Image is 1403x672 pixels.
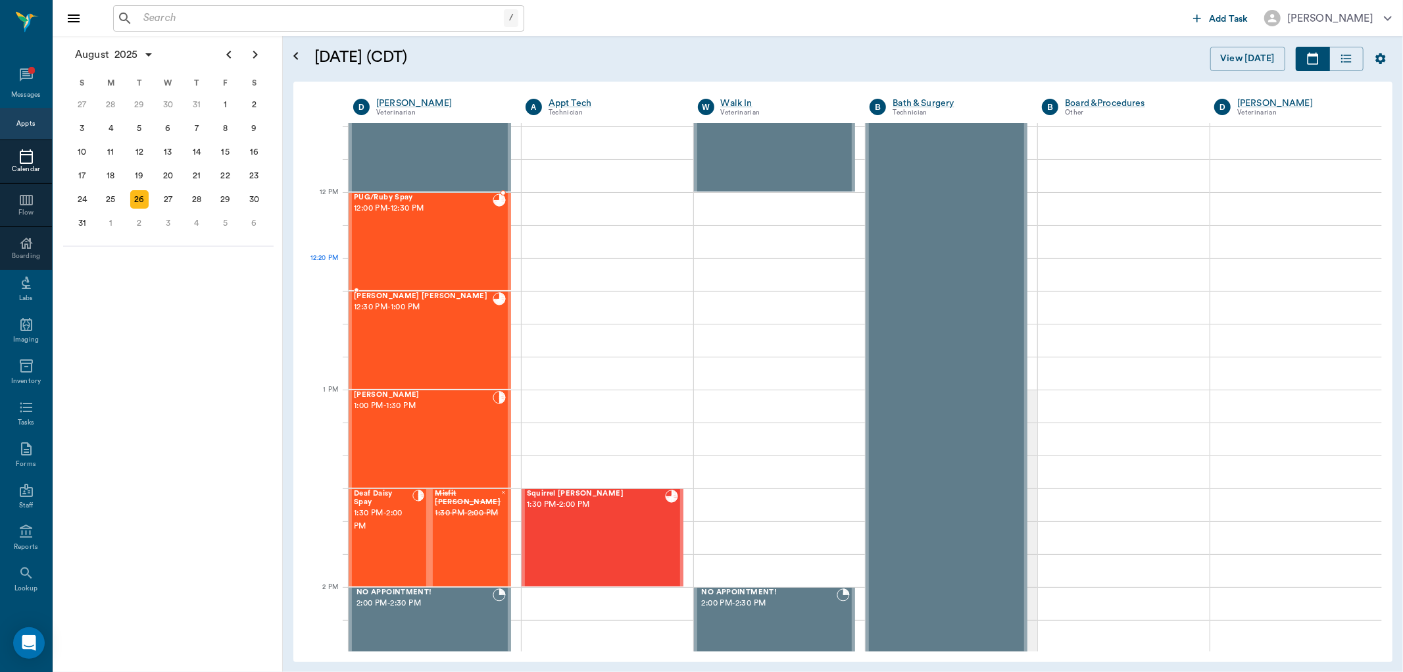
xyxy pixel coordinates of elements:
div: Wednesday, August 27, 2025 [159,190,178,209]
div: Sunday, August 24, 2025 [73,190,91,209]
a: Bath & Surgery [893,97,1022,110]
input: Search [138,9,504,28]
a: [PERSON_NAME] [1237,97,1367,110]
div: BOOKED, 11:30 AM - 12:00 PM [349,93,511,192]
span: 2:00 PM - 2:30 PM [702,597,837,610]
h5: [DATE] (CDT) [314,47,660,68]
div: B [1042,99,1058,115]
div: Tuesday, August 19, 2025 [130,167,149,185]
div: 1 PM [304,383,338,416]
span: Squirrel [PERSON_NAME] [527,490,665,498]
div: READY_TO_CHECKOUT, 12:30 PM - 1:00 PM [349,291,511,390]
div: Technician [893,107,1022,118]
div: Veterinarian [1237,107,1367,118]
span: 12:00 PM - 12:30 PM [354,202,493,215]
div: Forms [16,459,36,469]
div: Inventory [11,376,41,386]
div: Other [1065,107,1194,118]
div: Wednesday, August 20, 2025 [159,167,178,185]
div: Thursday, August 21, 2025 [187,167,206,185]
button: Close drawer [61,5,87,32]
div: Monday, August 18, 2025 [101,167,120,185]
div: T [182,73,211,93]
div: Friday, August 8, 2025 [216,119,235,138]
div: Saturday, August 9, 2025 [245,119,263,138]
div: Tuesday, September 2, 2025 [130,214,149,232]
div: Messages [11,90,41,100]
div: W [698,99,714,115]
span: NO APPOINTMENT! [702,588,837,597]
div: Imaging [13,335,39,345]
span: Deaf Daisy Spay [354,490,412,507]
button: [PERSON_NAME] [1254,6,1402,30]
div: Today, Tuesday, August 26, 2025 [130,190,149,209]
div: Labs [19,294,33,303]
div: Tasks [18,418,34,428]
div: READY_TO_CHECKOUT, 1:30 PM - 2:00 PM [522,488,683,587]
span: [PERSON_NAME] [354,391,493,400]
div: CHECKED_IN, 1:30 PM - 2:00 PM [349,488,430,587]
div: Sunday, August 10, 2025 [73,143,91,161]
div: Sunday, July 27, 2025 [73,95,91,114]
div: Thursday, August 28, 2025 [187,190,206,209]
div: Thursday, September 4, 2025 [187,214,206,232]
div: [PERSON_NAME] [1287,11,1373,26]
div: S [68,73,97,93]
a: Board &Procedures [1065,97,1194,110]
div: W [154,73,183,93]
div: T [125,73,154,93]
div: Thursday, August 7, 2025 [187,119,206,138]
div: Tuesday, August 12, 2025 [130,143,149,161]
button: Previous page [216,41,242,68]
div: Tuesday, July 29, 2025 [130,95,149,114]
div: D [1214,99,1231,115]
div: 12 PM [304,186,338,219]
div: Monday, August 4, 2025 [101,119,120,138]
button: Open calendar [288,31,304,82]
div: Veterinarian [376,107,506,118]
div: D [353,99,370,115]
a: Appt Tech [549,97,678,110]
div: Sunday, August 17, 2025 [73,167,91,185]
div: Reports [14,542,38,552]
div: B [870,99,886,115]
div: Thursday, August 14, 2025 [187,143,206,161]
div: READY_TO_CHECKOUT, 12:00 PM - 12:30 PM [349,192,511,291]
div: BOOKED, 11:30 AM - 12:00 PM [694,93,856,192]
div: Monday, August 11, 2025 [101,143,120,161]
div: Wednesday, August 6, 2025 [159,119,178,138]
div: Veterinarian [721,107,850,118]
span: August [72,45,112,64]
div: F [211,73,240,93]
div: Open Intercom Messenger [13,627,45,659]
span: NO APPOINTMENT! [357,588,493,597]
div: / [504,9,518,27]
div: Sunday, August 3, 2025 [73,119,91,138]
button: August2025 [68,41,160,68]
div: Saturday, August 16, 2025 [245,143,263,161]
a: Walk In [721,97,850,110]
div: Monday, July 28, 2025 [101,95,120,114]
div: Wednesday, September 3, 2025 [159,214,178,232]
div: Friday, August 29, 2025 [216,190,235,209]
div: A [526,99,542,115]
div: Friday, September 5, 2025 [216,214,235,232]
div: Tuesday, August 5, 2025 [130,119,149,138]
span: [PERSON_NAME] [PERSON_NAME] [354,292,493,301]
div: NO_SHOW, 1:30 PM - 2:00 PM [430,488,510,587]
div: Staff [19,501,33,511]
span: Misfit [PERSON_NAME] [435,490,501,507]
div: Wednesday, August 13, 2025 [159,143,178,161]
div: Monday, September 1, 2025 [101,214,120,232]
span: 1:30 PM - 2:00 PM [435,507,501,520]
div: Thursday, July 31, 2025 [187,95,206,114]
span: 1:30 PM - 2:00 PM [527,498,665,511]
div: Friday, August 22, 2025 [216,167,235,185]
span: PUG/Ruby Spay [354,194,493,202]
div: Friday, August 15, 2025 [216,143,235,161]
div: M [97,73,126,93]
div: 2 PM [304,581,338,613]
